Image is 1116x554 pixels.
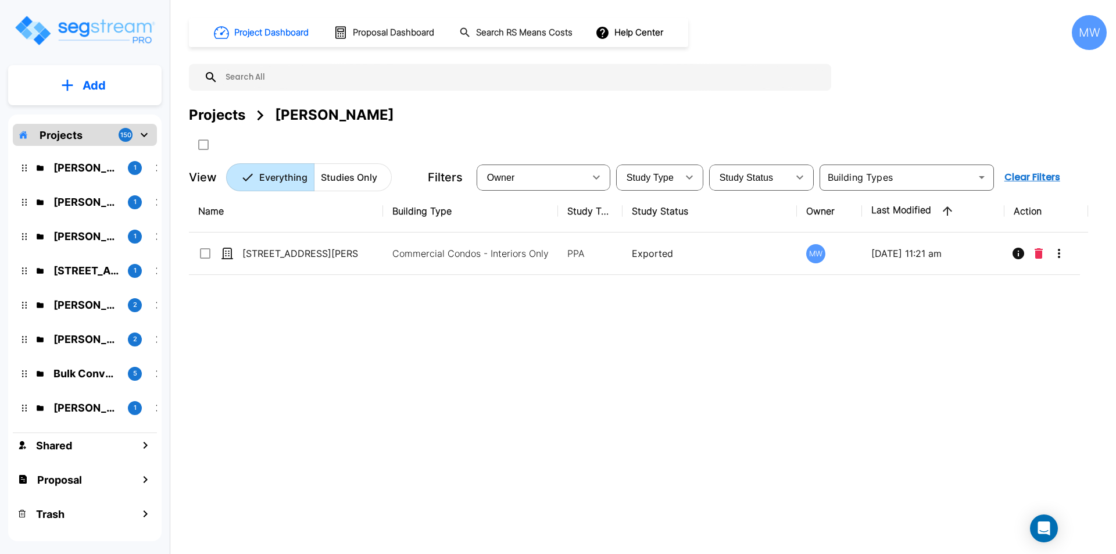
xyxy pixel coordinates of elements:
[192,133,215,156] button: SelectAll
[806,244,825,263] div: MW
[1007,242,1030,265] button: Info
[209,20,315,45] button: Project Dashboard
[226,163,314,191] button: Everything
[53,331,119,347] p: Ted Officer
[618,161,678,194] div: Select
[329,20,441,45] button: Proposal Dashboard
[134,266,137,276] p: 1
[823,169,971,185] input: Building Types
[797,190,861,233] th: Owner
[189,105,245,126] div: Projects
[259,170,307,184] p: Everything
[455,22,579,44] button: Search RS Means Costs
[226,163,392,191] div: Platform
[53,194,119,210] p: Chris O'Neal
[189,190,383,233] th: Name
[234,26,309,40] h1: Project Dashboard
[862,190,1004,233] th: Last Modified
[428,169,463,186] p: Filters
[83,77,106,94] p: Add
[133,300,137,310] p: 2
[275,105,394,126] div: [PERSON_NAME]
[383,190,558,233] th: Building Type
[133,334,137,344] p: 2
[189,169,217,186] p: View
[487,173,515,183] span: Owner
[53,263,119,278] p: 503 North Pine Street LLC
[974,169,990,185] button: Open
[36,438,72,453] h1: Shared
[314,163,392,191] button: Studies Only
[134,197,137,207] p: 1
[720,173,774,183] span: Study Status
[218,64,825,91] input: Search All
[558,190,623,233] th: Study Type
[1072,15,1107,50] div: MW
[1000,166,1065,189] button: Clear Filters
[37,472,82,488] h1: Proposal
[321,170,377,184] p: Studies Only
[13,14,156,47] img: Logo
[1047,242,1071,265] button: More-Options
[53,160,119,176] p: Joseph Welch
[711,161,788,194] div: Select
[353,26,434,40] h1: Proposal Dashboard
[8,69,162,102] button: Add
[120,130,131,140] p: 150
[623,190,797,233] th: Study Status
[871,246,995,260] p: [DATE] 11:21 am
[1004,190,1089,233] th: Action
[133,369,137,378] p: 5
[134,231,137,241] p: 1
[1030,514,1058,542] div: Open Intercom Messenger
[242,246,359,260] p: [STREET_ADDRESS][PERSON_NAME]
[476,26,573,40] h1: Search RS Means Costs
[134,163,137,173] p: 1
[36,506,65,522] h1: Trash
[134,403,137,413] p: 1
[392,246,549,260] p: Commercial Condos - Interiors Only
[53,297,119,313] p: Kyle O'Keefe
[479,161,585,194] div: Select
[40,127,83,143] p: Projects
[593,22,668,44] button: Help Center
[627,173,674,183] span: Study Type
[53,228,119,244] p: David Overstreet
[53,400,119,416] p: Paul Kimmick
[567,246,613,260] p: PPA
[1030,242,1047,265] button: Delete
[53,366,119,381] p: Bulk Conveyor
[632,246,788,260] p: Exported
